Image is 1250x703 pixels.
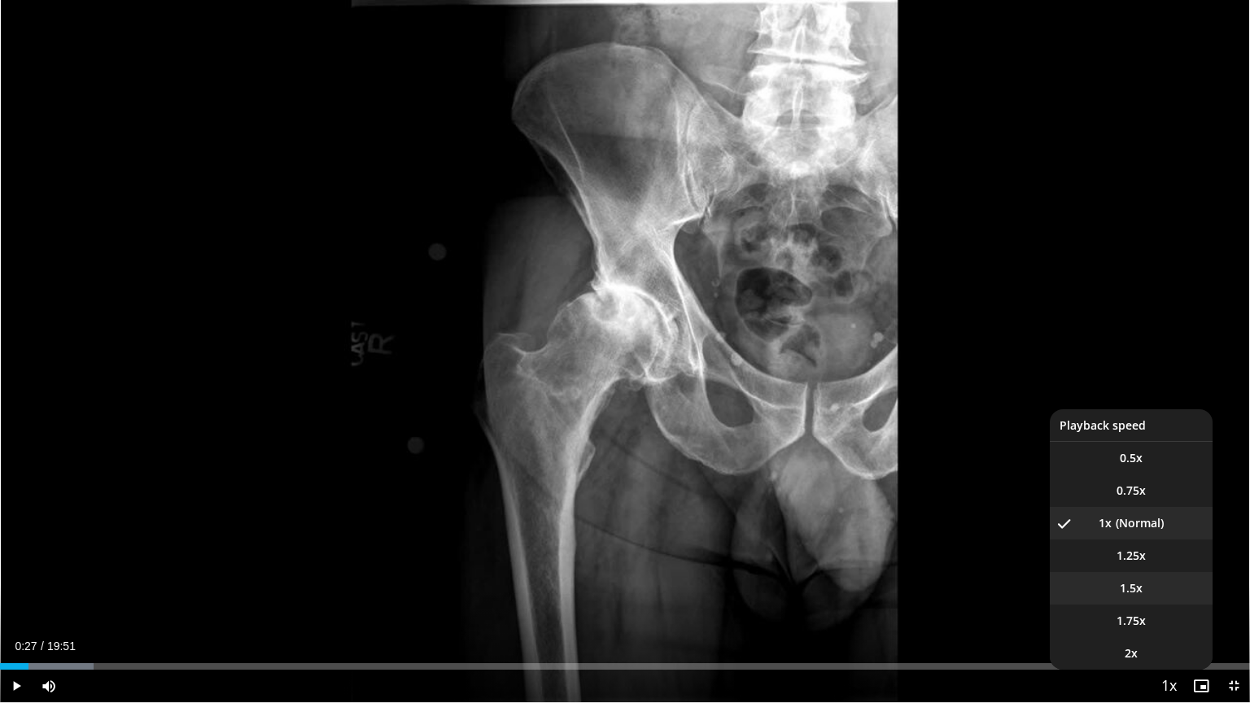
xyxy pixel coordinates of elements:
span: 0.5x [1120,450,1143,466]
span: 0.75x [1117,482,1146,499]
span: 1.25x [1117,548,1146,564]
button: Enable picture-in-picture mode [1185,670,1217,702]
span: / [41,640,44,653]
span: 2x [1125,645,1138,662]
span: 1x [1099,515,1112,531]
span: 19:51 [47,640,76,653]
span: 1.75x [1117,613,1146,629]
button: Exit Fullscreen [1217,670,1250,702]
button: Mute [33,670,65,702]
span: 1.5x [1120,580,1143,596]
button: Playback Rate [1152,670,1185,702]
span: 0:27 [15,640,37,653]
